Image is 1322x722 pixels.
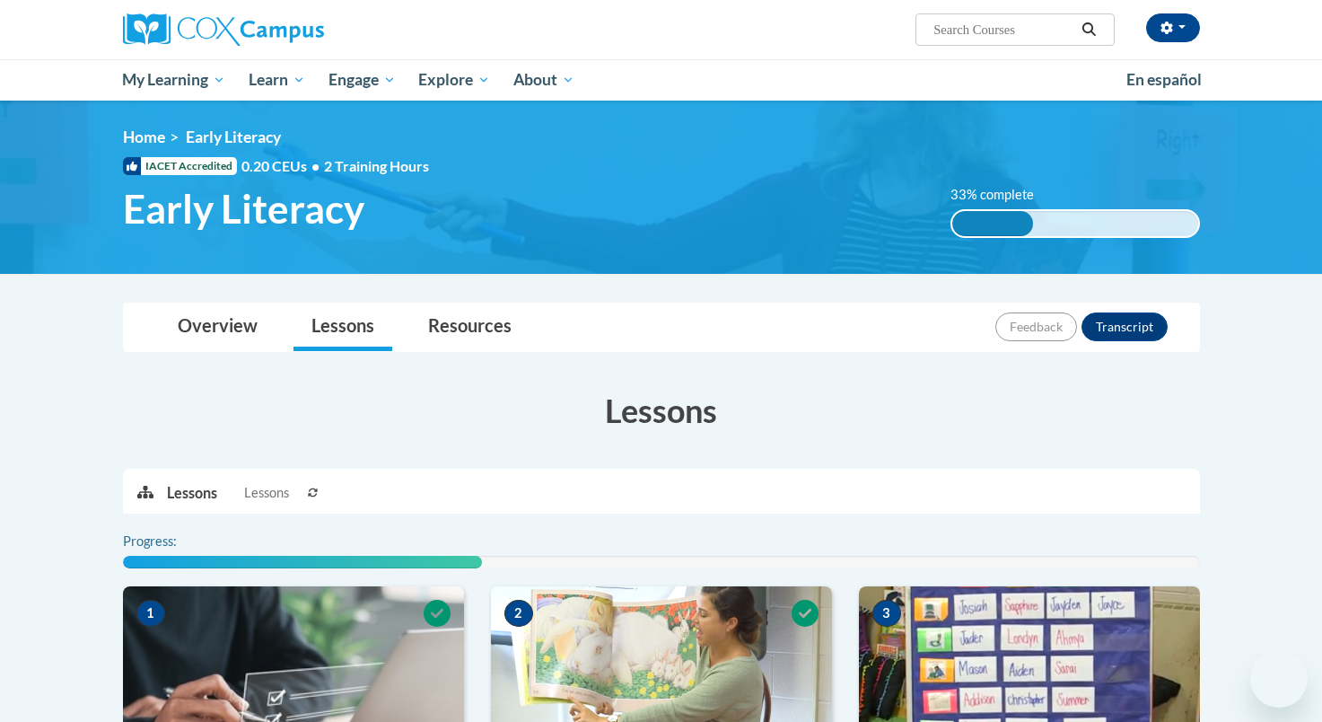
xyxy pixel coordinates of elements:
span: 0.20 CEUs [241,156,324,176]
h3: Lessons [123,388,1200,433]
a: Home [123,128,165,146]
div: Main menu [96,59,1227,101]
span: Early Literacy [186,128,281,146]
div: 33% complete [952,211,1033,236]
span: Lessons [244,483,289,503]
span: My Learning [122,69,225,91]
span: 3 [872,600,901,627]
iframe: Button to launch messaging window [1250,650,1308,708]
span: Learn [249,69,305,91]
a: En español [1115,61,1213,99]
a: Lessons [293,304,392,351]
span: 2 [504,600,533,627]
a: Cox Campus [123,13,464,46]
a: Learn [237,59,317,101]
span: Explore [418,69,490,91]
a: Explore [407,59,502,101]
button: Feedback [995,313,1077,341]
button: Transcript [1081,313,1168,341]
a: About [502,59,586,101]
button: Account Settings [1146,13,1200,42]
a: My Learning [111,59,238,101]
input: Search Courses [932,19,1075,40]
label: Progress: [123,532,226,551]
span: • [311,157,320,174]
label: 33% complete [950,185,1054,205]
p: Lessons [167,483,217,503]
span: IACET Accredited [123,157,237,175]
a: Overview [160,304,276,351]
span: Engage [328,69,396,91]
span: About [513,69,574,91]
span: 2 Training Hours [324,157,429,174]
span: Early Literacy [123,185,364,233]
span: En español [1126,70,1202,89]
img: Cox Campus [123,13,324,46]
button: Search [1075,19,1102,40]
a: Engage [317,59,407,101]
a: Resources [410,304,530,351]
span: 1 [136,600,165,627]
